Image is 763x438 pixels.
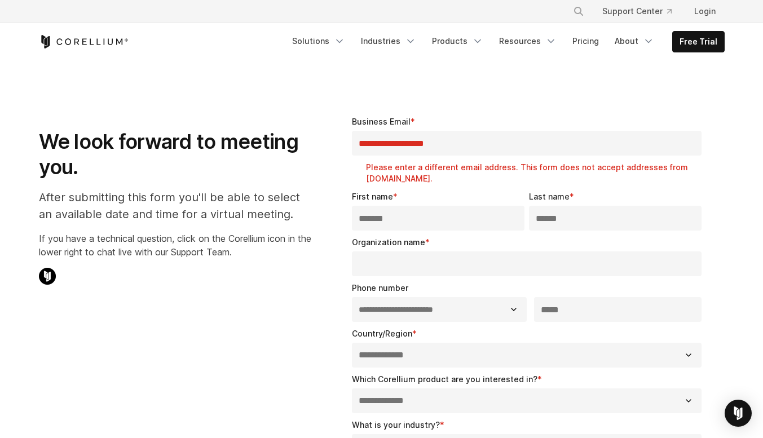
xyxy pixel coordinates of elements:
img: Corellium Chat Icon [39,268,56,285]
button: Search [568,1,589,21]
a: Products [425,31,490,51]
span: Last name [529,192,570,201]
span: Business Email [352,117,411,126]
h1: We look forward to meeting you. [39,129,311,180]
a: Resources [492,31,563,51]
span: Phone number [352,283,408,293]
a: Free Trial [673,32,724,52]
p: After submitting this form you'll be able to select an available date and time for a virtual meet... [39,189,311,223]
p: If you have a technical question, click on the Corellium icon in the lower right to chat live wit... [39,232,311,259]
div: Open Intercom Messenger [725,400,752,427]
a: Solutions [285,31,352,51]
a: Support Center [593,1,681,21]
a: Pricing [566,31,606,51]
span: Which Corellium product are you interested in? [352,374,537,384]
span: First name [352,192,393,201]
a: Corellium Home [39,35,129,48]
div: Navigation Menu [285,31,725,52]
span: What is your industry? [352,420,440,430]
label: Please enter a different email address. This form does not accept addresses from [DOMAIN_NAME]. [366,162,707,184]
a: About [608,31,661,51]
span: Country/Region [352,329,412,338]
span: Organization name [352,237,425,247]
a: Industries [354,31,423,51]
a: Login [685,1,725,21]
div: Navigation Menu [559,1,725,21]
